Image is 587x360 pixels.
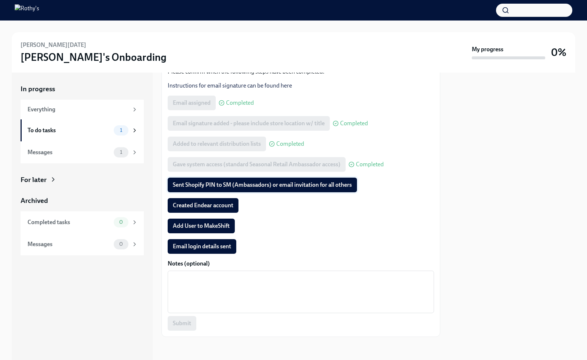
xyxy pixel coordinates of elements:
[21,119,144,141] a: To do tasks1
[116,149,127,155] span: 1
[168,82,292,89] a: Instructions for email signature can be found here
[340,120,368,126] span: Completed
[168,178,357,192] button: Sent Shopify PIN to SM (Ambassadors) or email invitation for all others
[173,222,230,230] span: Add User to MakeShift
[21,233,144,255] a: Messages0
[226,100,254,106] span: Completed
[356,162,384,167] span: Completed
[168,260,434,268] label: Notes (optional)
[28,240,111,248] div: Messages
[168,198,238,213] button: Created Endear account
[21,196,144,205] a: Archived
[15,4,39,16] img: Rothy's
[21,51,167,64] h3: [PERSON_NAME]'s Onboarding
[115,241,127,247] span: 0
[173,202,233,209] span: Created Endear account
[28,105,128,114] div: Everything
[115,219,127,225] span: 0
[28,126,111,134] div: To do tasks
[21,41,86,49] h6: [PERSON_NAME][DATE]
[21,175,47,185] div: For later
[551,46,566,59] h3: 0%
[21,100,144,119] a: Everything
[28,148,111,156] div: Messages
[173,243,231,250] span: Email login details sent
[28,218,111,226] div: Completed tasks
[116,127,127,133] span: 1
[21,84,144,94] a: In progress
[173,181,352,189] span: Sent Shopify PIN to SM (Ambassadors) or email invitation for all others
[472,45,503,53] strong: My progress
[21,141,144,163] a: Messages1
[21,211,144,233] a: Completed tasks0
[21,175,144,185] a: For later
[168,219,235,233] button: Add User to MakeShift
[276,141,304,147] span: Completed
[168,239,236,254] button: Email login details sent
